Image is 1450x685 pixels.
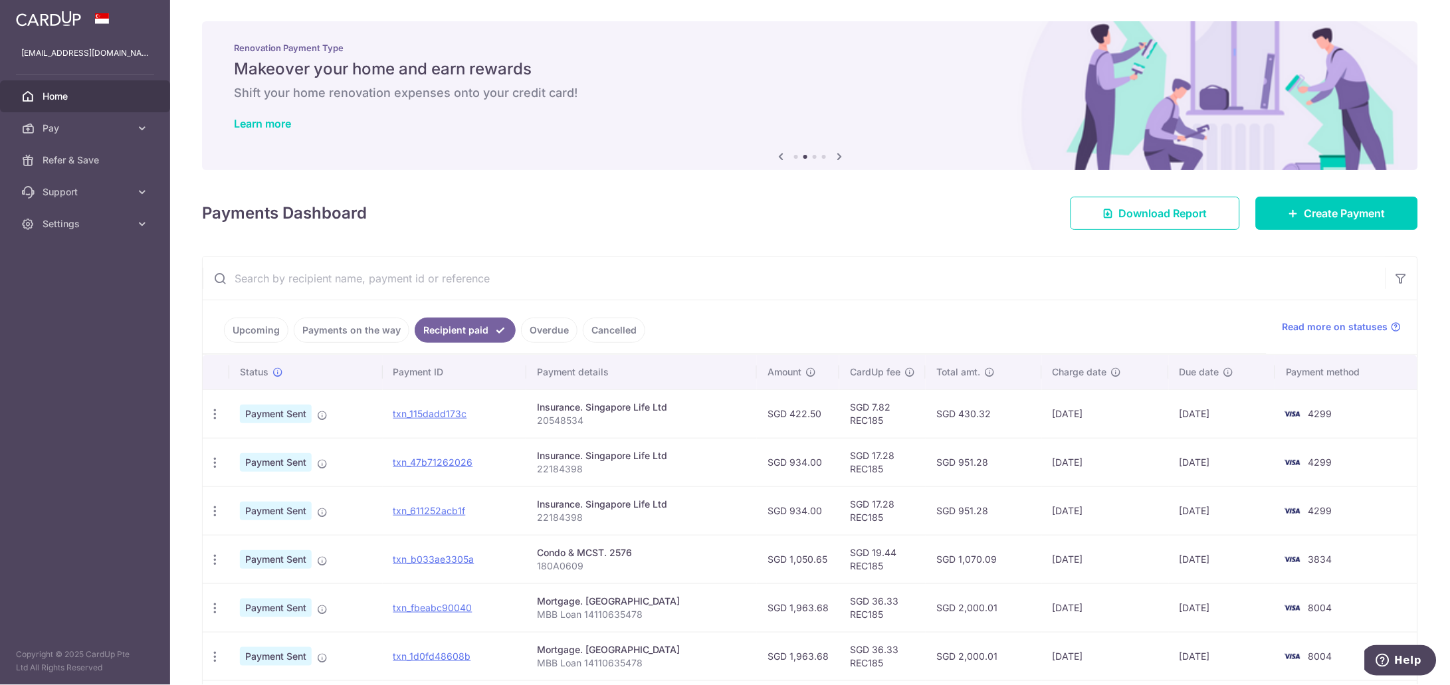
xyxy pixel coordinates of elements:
img: Bank Card [1279,406,1306,422]
td: SGD 1,963.68 [757,583,839,632]
div: Insurance. Singapore Life Ltd [537,449,746,462]
td: [DATE] [1169,389,1275,438]
div: Condo & MCST. 2576 [537,546,746,559]
td: [DATE] [1042,486,1169,535]
span: Pay [43,122,130,135]
a: Payments on the way [294,318,409,343]
span: Settings [43,217,130,231]
a: txn_fbeabc90040 [393,602,472,613]
td: [DATE] [1042,535,1169,583]
span: 3834 [1308,553,1332,565]
p: [EMAIL_ADDRESS][DOMAIN_NAME] [21,47,149,60]
span: Download Report [1119,205,1207,221]
td: [DATE] [1042,438,1169,486]
iframe: Opens a widget where you can find more information [1365,645,1437,678]
td: [DATE] [1169,486,1275,535]
p: 180A0609 [537,559,746,573]
td: SGD 17.28 REC185 [839,438,926,486]
td: SGD 36.33 REC185 [839,632,926,680]
div: Mortgage. [GEOGRAPHIC_DATA] [537,595,746,608]
span: 4299 [1308,456,1332,468]
div: Insurance. Singapore Life Ltd [537,401,746,414]
span: Payment Sent [240,550,312,569]
span: Read more on statuses [1283,320,1388,334]
span: Payment Sent [240,502,312,520]
a: Create Payment [1256,197,1418,230]
p: 22184398 [537,511,746,524]
td: SGD 19.44 REC185 [839,535,926,583]
span: Home [43,90,130,103]
p: 22184398 [537,462,746,476]
img: Bank Card [1279,503,1306,519]
a: Overdue [521,318,577,343]
td: SGD 36.33 REC185 [839,583,926,632]
td: [DATE] [1169,535,1275,583]
td: SGD 430.32 [926,389,1041,438]
h4: Payments Dashboard [202,201,367,225]
a: Upcoming [224,318,288,343]
span: Charge date [1053,365,1107,379]
a: txn_47b71262026 [393,456,473,468]
a: Read more on statuses [1283,320,1401,334]
span: Payment Sent [240,647,312,666]
td: [DATE] [1169,632,1275,680]
td: [DATE] [1169,438,1275,486]
td: [DATE] [1042,632,1169,680]
span: Due date [1180,365,1219,379]
a: txn_611252acb1f [393,505,466,516]
h5: Makeover your home and earn rewards [234,58,1386,80]
img: Bank Card [1279,551,1306,567]
div: Insurance. Singapore Life Ltd [537,498,746,511]
input: Search by recipient name, payment id or reference [203,257,1386,300]
span: CardUp fee [850,365,900,379]
span: Total amt. [936,365,980,379]
td: SGD 951.28 [926,438,1041,486]
span: Status [240,365,268,379]
img: CardUp [16,11,81,27]
td: SGD 1,070.09 [926,535,1041,583]
a: txn_1d0fd48608b [393,650,471,662]
img: Renovation banner [202,21,1418,170]
td: SGD 422.50 [757,389,839,438]
th: Payment ID [383,355,527,389]
div: Mortgage. [GEOGRAPHIC_DATA] [537,643,746,656]
td: SGD 7.82 REC185 [839,389,926,438]
td: SGD 2,000.01 [926,583,1041,632]
td: SGD 934.00 [757,486,839,535]
a: Download Report [1071,197,1240,230]
td: [DATE] [1042,389,1169,438]
td: [DATE] [1042,583,1169,632]
td: [DATE] [1169,583,1275,632]
p: MBB Loan 14110635478 [537,656,746,670]
img: Bank Card [1279,600,1306,616]
a: Recipient paid [415,318,516,343]
th: Payment method [1275,355,1417,389]
a: txn_115dadd173c [393,408,467,419]
h6: Shift your home renovation expenses onto your credit card! [234,85,1386,101]
span: Amount [768,365,801,379]
td: SGD 2,000.01 [926,632,1041,680]
td: SGD 934.00 [757,438,839,486]
span: 8004 [1308,650,1332,662]
span: 8004 [1308,602,1332,613]
a: Learn more [234,117,291,130]
span: 4299 [1308,408,1332,419]
span: Refer & Save [43,153,130,167]
span: Payment Sent [240,599,312,617]
p: MBB Loan 14110635478 [537,608,746,621]
p: Renovation Payment Type [234,43,1386,53]
a: txn_b033ae3305a [393,553,474,565]
td: SGD 1,050.65 [757,535,839,583]
a: Cancelled [583,318,645,343]
p: 20548534 [537,414,746,427]
td: SGD 1,963.68 [757,632,839,680]
td: SGD 951.28 [926,486,1041,535]
span: Payment Sent [240,453,312,472]
th: Payment details [526,355,757,389]
span: Support [43,185,130,199]
span: Payment Sent [240,405,312,423]
span: 4299 [1308,505,1332,516]
img: Bank Card [1279,454,1306,470]
img: Bank Card [1279,648,1306,664]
